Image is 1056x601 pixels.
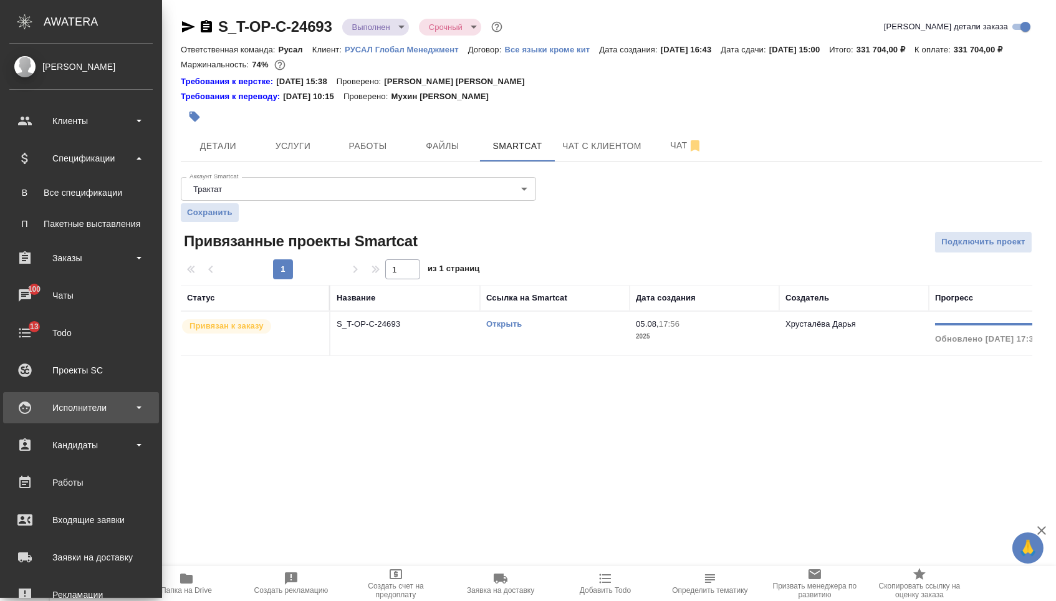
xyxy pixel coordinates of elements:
span: Smartcat [487,138,547,154]
button: Заявка на доставку [448,566,553,601]
div: Клиенты [9,112,153,130]
a: 100Чаты [3,280,159,311]
div: Заказы [9,249,153,267]
div: Чаты [9,286,153,305]
span: Создать рекламацию [254,586,329,595]
p: 2025 [636,330,773,343]
div: Пакетные выставления [16,218,146,230]
div: Заявки на доставку [9,548,153,567]
span: Файлы [413,138,473,154]
div: Исполнители [9,398,153,417]
span: Обновлено [DATE] 17:35 [935,334,1039,344]
a: Входящие заявки [3,504,159,536]
button: Срочный [425,22,466,32]
p: Проверено: [343,90,391,103]
span: Скопировать ссылку на оценку заказа [875,582,964,599]
p: Привязан к заказу [190,320,264,332]
span: Призвать менеджера по развитию [770,582,860,599]
span: Создать счет на предоплату [351,582,441,599]
button: Призвать менеджера по развитию [762,566,867,601]
p: [DATE] 16:43 [661,45,721,54]
a: ППакетные выставления [9,211,153,236]
p: РУСАЛ Глобал Менеджмент [345,45,468,54]
button: Добавить Todo [553,566,658,601]
p: Хрусталёва Дарья [785,319,856,329]
span: 13 [22,320,46,333]
span: Привязанные проекты Smartcat [181,231,418,251]
div: Выполнен [342,19,409,36]
button: Создать рекламацию [239,566,343,601]
div: Работы [9,473,153,492]
button: Скопировать ссылку [199,19,214,34]
span: Определить тематику [672,586,747,595]
a: Все языки кроме кит [504,44,599,54]
a: РУСАЛ Глобал Менеджмент [345,44,468,54]
button: Папка на Drive [134,566,239,601]
span: Услуги [263,138,323,154]
p: Ответственная команда: [181,45,279,54]
p: [PERSON_NAME] [PERSON_NAME] [384,75,534,88]
div: Кандидаты [9,436,153,454]
p: Дата сдачи: [721,45,769,54]
a: Открыть [486,319,522,329]
p: Все языки кроме кит [504,45,599,54]
button: Выполнен [348,22,394,32]
div: [PERSON_NAME] [9,60,153,74]
div: Название [337,292,375,304]
button: Скопировать ссылку для ЯМессенджера [181,19,196,34]
p: Договор: [468,45,505,54]
span: 🙏 [1017,535,1039,561]
div: Todo [9,324,153,342]
button: Доп статусы указывают на важность/срочность заказа [489,19,505,35]
button: Определить тематику [658,566,762,601]
span: из 1 страниц [428,261,480,279]
a: Заявки на доставку [3,542,159,573]
span: Сохранить [187,206,233,219]
a: 13Todo [3,317,159,349]
p: 331 704,00 ₽ [857,45,914,54]
span: [PERSON_NAME] детали заказа [884,21,1008,33]
p: S_T-OP-C-24693 [337,318,474,330]
p: 74% [252,60,271,69]
p: [DATE] 10:15 [283,90,343,103]
div: Все спецификации [16,186,146,199]
p: Итого: [829,45,856,54]
div: Прогресс [935,292,973,304]
span: Чат [656,138,716,153]
a: Требования к верстке: [181,75,276,88]
p: Проверено: [337,75,385,88]
button: 🙏 [1012,532,1044,564]
p: Клиент: [312,45,345,54]
span: Детали [188,138,248,154]
p: К оплате: [914,45,954,54]
p: 17:56 [659,319,679,329]
div: Ссылка на Smartcat [486,292,567,304]
span: 100 [21,283,49,296]
a: Проекты SC [3,355,159,386]
div: Нажми, чтобы открыть папку с инструкцией [181,90,283,103]
button: Подключить проект [934,231,1032,253]
p: 05.08, [636,319,659,329]
span: Чат с клиентом [562,138,641,154]
p: [DATE] 15:38 [276,75,337,88]
a: ВВсе спецификации [9,180,153,205]
div: Нажми, чтобы открыть папку с инструкцией [181,75,276,88]
p: Русал [279,45,312,54]
div: Трактат [181,177,536,201]
p: [DATE] 15:00 [769,45,830,54]
button: Трактат [190,184,226,195]
div: Создатель [785,292,829,304]
a: Работы [3,467,159,498]
span: Заявка на доставку [467,586,534,595]
a: S_T-OP-C-24693 [218,18,332,35]
span: Подключить проект [941,235,1025,249]
div: AWATERA [44,9,162,34]
span: Работы [338,138,398,154]
span: Папка на Drive [161,586,212,595]
button: Добавить тэг [181,103,208,130]
div: Статус [187,292,215,304]
button: Создать счет на предоплату [343,566,448,601]
span: Добавить Todo [580,586,631,595]
p: Мухин [PERSON_NAME] [391,90,498,103]
p: Маржинальность: [181,60,252,69]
